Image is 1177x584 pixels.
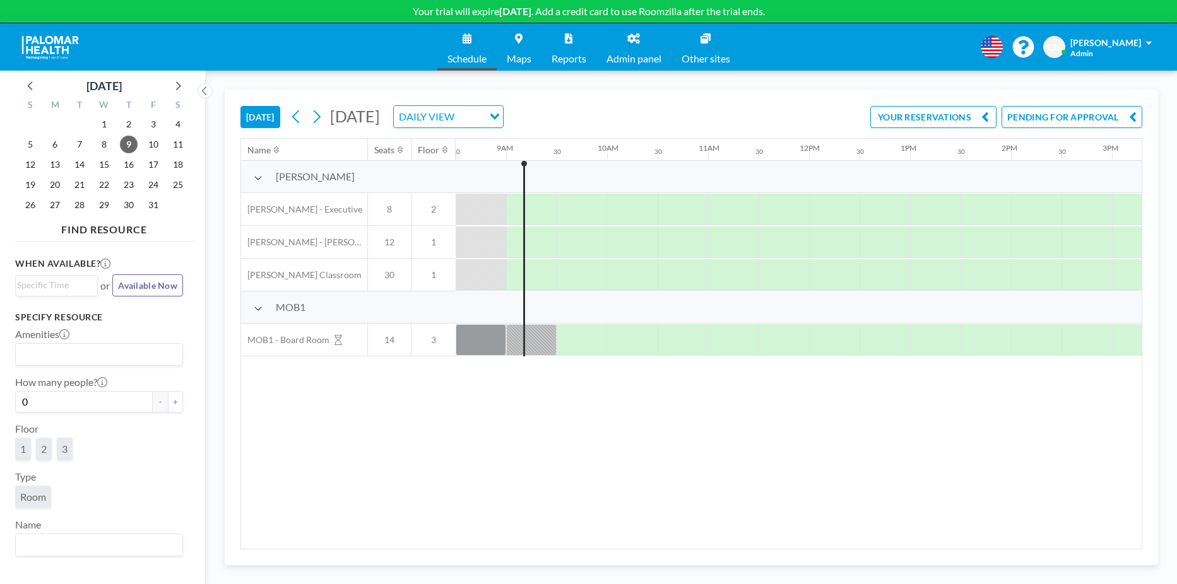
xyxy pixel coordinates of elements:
[552,54,586,64] span: Reports
[396,108,457,125] span: DAILY VIEW
[368,204,411,215] span: 8
[411,334,456,346] span: 3
[800,143,820,153] div: 12PM
[21,156,39,173] span: Sunday, October 12, 2025
[46,136,64,153] span: Monday, October 6, 2025
[1103,143,1118,153] div: 3PM
[541,23,596,71] a: Reports
[95,196,113,214] span: Wednesday, October 29, 2025
[1070,37,1141,48] span: [PERSON_NAME]
[116,98,141,114] div: T
[394,106,503,127] div: Search for option
[247,144,271,156] div: Name
[46,176,64,194] span: Monday, October 20, 2025
[169,115,187,133] span: Saturday, October 4, 2025
[21,176,39,194] span: Sunday, October 19, 2025
[17,537,175,553] input: Search for option
[411,269,456,281] span: 1
[46,156,64,173] span: Monday, October 13, 2025
[95,136,113,153] span: Wednesday, October 8, 2025
[16,344,182,365] div: Search for option
[92,98,117,114] div: W
[145,115,162,133] span: Friday, October 3, 2025
[120,196,138,214] span: Thursday, October 30, 2025
[240,106,280,128] button: [DATE]
[15,423,38,435] label: Floor
[71,196,88,214] span: Tuesday, October 28, 2025
[15,518,41,531] label: Name
[165,98,190,114] div: S
[169,156,187,173] span: Saturday, October 18, 2025
[458,108,482,125] input: Search for option
[120,156,138,173] span: Thursday, October 16, 2025
[120,176,138,194] span: Thursday, October 23, 2025
[374,144,394,156] div: Seats
[68,98,92,114] div: T
[41,443,47,455] span: 2
[368,269,411,281] span: 30
[71,136,88,153] span: Tuesday, October 7, 2025
[145,136,162,153] span: Friday, October 10, 2025
[46,196,64,214] span: Monday, October 27, 2025
[95,115,113,133] span: Wednesday, October 1, 2025
[368,237,411,248] span: 12
[43,98,68,114] div: M
[241,204,362,215] span: [PERSON_NAME] - Executive
[17,346,175,363] input: Search for option
[15,312,183,323] h3: Specify resource
[21,136,39,153] span: Sunday, October 5, 2025
[153,391,168,412] button: -
[95,176,113,194] span: Wednesday, October 22, 2025
[120,136,138,153] span: Thursday, October 9, 2025
[598,143,618,153] div: 10AM
[15,328,69,341] label: Amenities
[169,136,187,153] span: Saturday, October 11, 2025
[1048,42,1062,53] span: CM
[596,23,671,71] a: Admin panel
[699,143,719,153] div: 11AM
[20,443,26,455] span: 1
[553,148,561,156] div: 30
[100,279,110,292] span: or
[499,5,531,17] b: [DATE]
[145,176,162,194] span: Friday, October 24, 2025
[411,204,456,215] span: 2
[18,98,43,114] div: S
[452,148,460,156] div: 30
[112,274,183,296] button: Available Now
[241,237,367,248] span: [PERSON_NAME] - [PERSON_NAME]
[418,144,439,156] div: Floor
[17,278,90,292] input: Search for option
[654,148,662,156] div: 30
[62,443,68,455] span: 3
[497,143,513,153] div: 9AM
[241,269,362,281] span: [PERSON_NAME] Classroom
[118,280,177,291] span: Available Now
[15,218,193,236] h4: FIND RESOURCE
[141,98,165,114] div: F
[606,54,661,64] span: Admin panel
[241,334,329,346] span: MOB1 - Board Room
[276,170,355,183] span: [PERSON_NAME]
[368,334,411,346] span: 14
[15,376,107,388] label: How many people?
[1002,143,1017,153] div: 2PM
[86,77,122,95] div: [DATE]
[437,23,497,71] a: Schedule
[95,156,113,173] span: Wednesday, October 15, 2025
[671,23,740,71] a: Other sites
[16,534,182,556] div: Search for option
[120,115,138,133] span: Thursday, October 2, 2025
[21,196,39,214] span: Sunday, October 26, 2025
[682,54,730,64] span: Other sites
[330,107,380,126] span: [DATE]
[145,156,162,173] span: Friday, October 17, 2025
[870,106,997,128] button: YOUR RESERVATIONS
[507,54,531,64] span: Maps
[411,237,456,248] span: 1
[168,391,183,412] button: +
[15,470,36,483] label: Type
[755,148,763,156] div: 30
[856,148,864,156] div: 30
[957,148,965,156] div: 30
